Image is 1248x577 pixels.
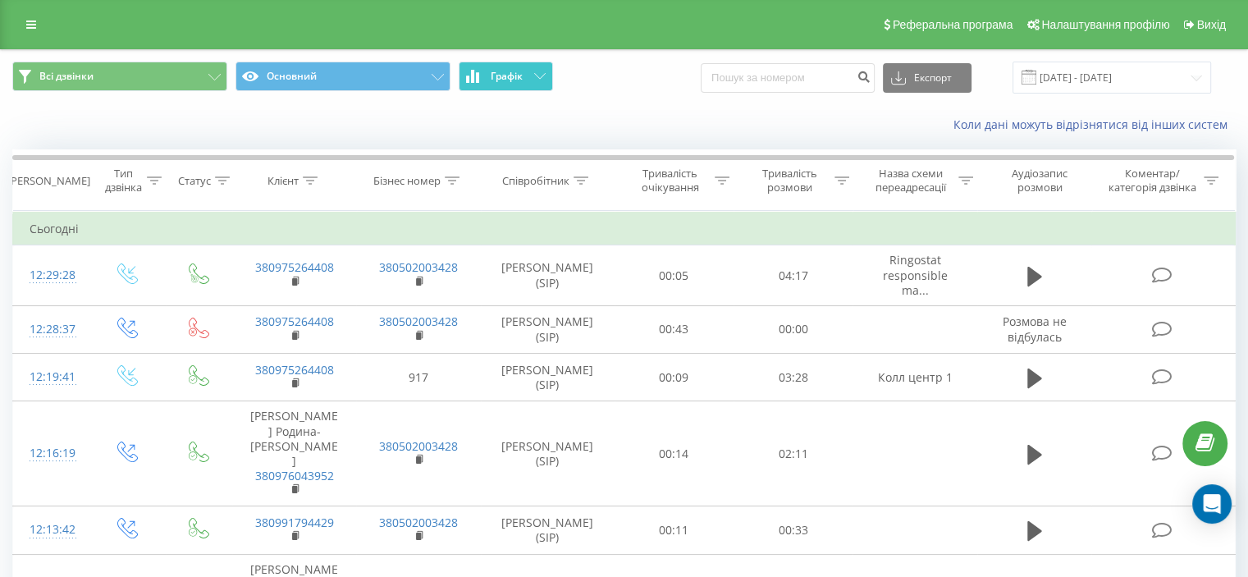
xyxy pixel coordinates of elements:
[30,259,73,291] div: 12:29:28
[734,305,853,353] td: 00:00
[255,314,334,329] a: 380975264408
[255,515,334,530] a: 380991794429
[267,174,299,188] div: Клієнт
[502,174,569,188] div: Співробітник
[103,167,142,195] div: Тип дзвінка
[30,437,73,469] div: 12:16:19
[853,354,976,401] td: Колл центр 1
[701,63,875,93] input: Пошук за номером
[734,401,853,506] td: 02:11
[615,506,734,554] td: 00:11
[39,70,94,83] span: Всі дзвінки
[615,245,734,306] td: 00:05
[629,167,711,195] div: Тривалість очікування
[953,117,1236,132] a: Коли дані можуть відрізнятися вiд інших систем
[459,62,553,91] button: Графік
[356,354,480,401] td: 917
[893,18,1013,31] span: Реферальна програма
[379,515,458,530] a: 380502003428
[7,174,90,188] div: [PERSON_NAME]
[1104,167,1200,195] div: Коментар/категорія дзвінка
[883,252,948,297] span: Ringostat responsible ma...
[883,63,971,93] button: Експорт
[255,468,334,483] a: 380976043952
[30,314,73,346] div: 12:28:37
[734,354,853,401] td: 03:28
[734,245,853,306] td: 04:17
[255,362,334,378] a: 380975264408
[255,259,334,275] a: 380975264408
[491,71,523,82] span: Графік
[235,62,450,91] button: Основний
[1197,18,1226,31] span: Вихід
[615,305,734,353] td: 00:43
[481,245,615,306] td: [PERSON_NAME] (SIP)
[379,259,458,275] a: 380502003428
[481,305,615,353] td: [PERSON_NAME] (SIP)
[615,401,734,506] td: 00:14
[232,401,356,506] td: [PERSON_NAME] Родина-[PERSON_NAME]
[868,167,954,195] div: Назва схеми переадресації
[748,167,830,195] div: Тривалість розмови
[615,354,734,401] td: 00:09
[734,506,853,554] td: 00:33
[1041,18,1169,31] span: Налаштування профілю
[379,314,458,329] a: 380502003428
[481,354,615,401] td: [PERSON_NAME] (SIP)
[992,167,1088,195] div: Аудіозапис розмови
[1003,314,1067,344] span: Розмова не відбулась
[12,62,227,91] button: Всі дзвінки
[1192,484,1232,524] div: Open Intercom Messenger
[178,174,211,188] div: Статус
[481,401,615,506] td: [PERSON_NAME] (SIP)
[13,213,1236,245] td: Сьогодні
[481,506,615,554] td: [PERSON_NAME] (SIP)
[30,514,73,546] div: 12:13:42
[373,174,441,188] div: Бізнес номер
[379,438,458,454] a: 380502003428
[30,361,73,393] div: 12:19:41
